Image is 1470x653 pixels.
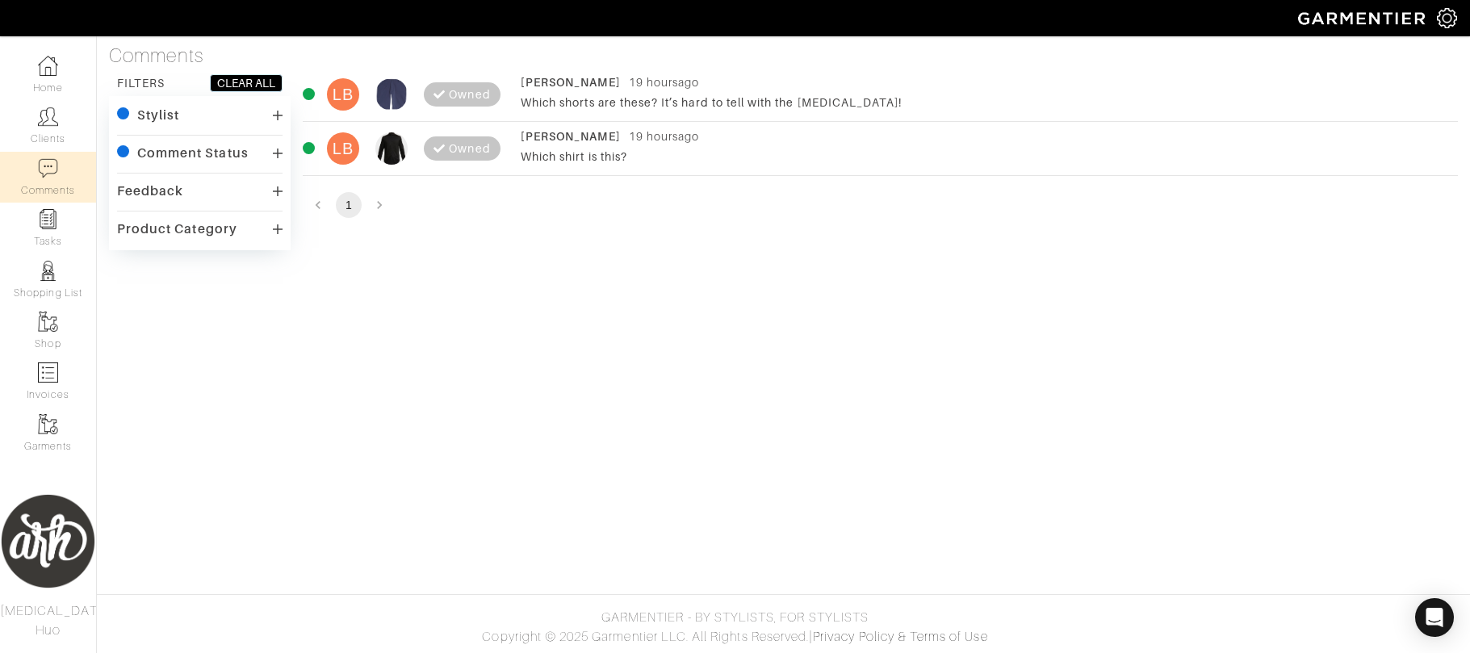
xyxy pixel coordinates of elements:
div: [PERSON_NAME] [521,74,621,90]
span: Copyright © 2025 Garmentier LLC. All Rights Reserved. [482,630,809,644]
img: garmentier-logo-header-white-b43fb05a5012e4ada735d5af1a66efaba907eab6374d6393d1fbf88cb4ef424d.png [1290,4,1437,32]
div: Stylist [137,107,179,123]
img: gear-icon-white-bd11855cb880d31180b6d7d6211b90ccbf57a29d726f0c71d8c61bd08dd39cc2.png [1437,8,1457,28]
div: [PERSON_NAME] [521,128,621,144]
div: FILTERS [117,75,165,91]
div: LB [327,78,359,111]
img: comment-icon-a0a6a9ef722e966f86d9cbdc48e553b5cf19dbc54f86b18d962a5391bc8f6eb6.png [38,158,58,178]
div: Owned [449,140,490,157]
img: reminder-icon-8004d30b9f0a5d33ae49ab947aed9ed385cf756f9e5892f1edd6e32f2345188e.png [38,209,58,229]
a: Privacy Policy & Terms of Use [813,630,987,644]
img: garments-icon-b7da505a4dc4fd61783c78ac3ca0ef83fa9d6f193b1c9dc38574b1d14d53ca28.png [38,312,58,332]
div: 19 hours ago [629,74,700,90]
div: Owned [449,86,490,103]
img: avatar [375,132,408,165]
div: 19 hours ago [629,128,700,144]
div: Which shirt is this? [521,149,1445,165]
img: orders-icon-0abe47150d42831381b5fb84f609e132dff9fe21cb692f30cb5eec754e2cba89.png [38,362,58,383]
button: CLEAR ALL [210,74,283,92]
img: avatar [375,78,408,111]
div: Which shorts are these? It’s hard to tell with the [MEDICAL_DATA]! [521,94,1445,111]
div: CLEAR ALL [217,75,275,91]
h4: Comments [109,44,1458,68]
img: stylists-icon-eb353228a002819b7ec25b43dbf5f0378dd9e0616d9560372ff212230b889e62.png [38,261,58,281]
div: Feedback [117,183,183,199]
div: LB [327,132,359,165]
div: Product Category [117,221,237,237]
img: dashboard-icon-dbcd8f5a0b271acd01030246c82b418ddd0df26cd7fceb0bd07c9910d44c42f6.png [38,56,58,76]
nav: pagination navigation [303,192,1458,218]
div: Comment Status [137,145,249,161]
img: garments-icon-b7da505a4dc4fd61783c78ac3ca0ef83fa9d6f193b1c9dc38574b1d14d53ca28.png [38,414,58,434]
img: clients-icon-6bae9207a08558b7cb47a8932f037763ab4055f8c8b6bfacd5dc20c3e0201464.png [38,107,58,127]
div: Open Intercom Messenger [1415,598,1454,637]
button: page 1 [336,192,362,218]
